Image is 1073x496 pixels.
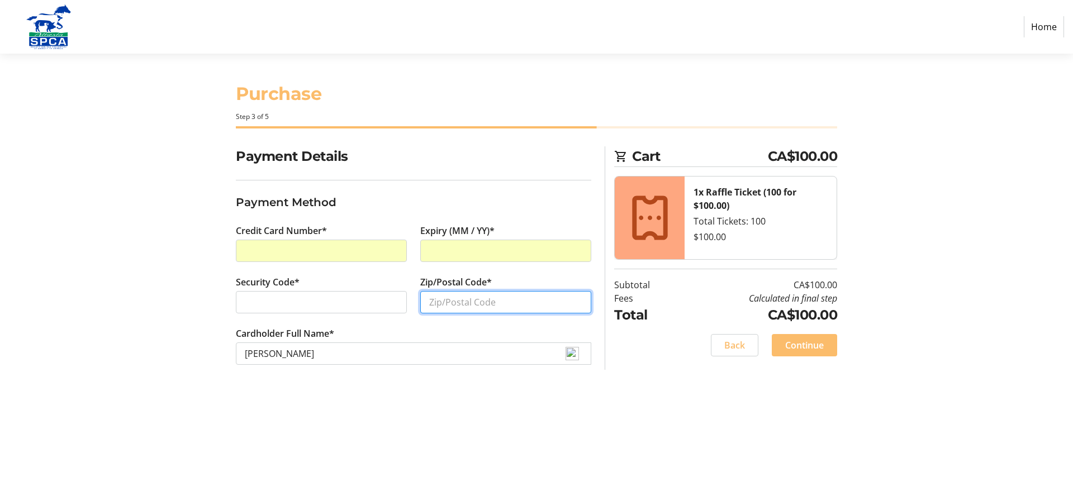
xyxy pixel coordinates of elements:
[236,342,591,365] input: Card Holder Name
[236,80,837,107] h1: Purchase
[694,186,796,212] strong: 1x Raffle Ticket (100 for $100.00)
[768,146,838,166] span: CA$100.00
[711,334,758,356] button: Back
[678,305,837,325] td: CA$100.00
[785,338,824,352] span: Continue
[772,334,837,356] button: Continue
[236,194,591,211] h3: Payment Method
[614,305,678,325] td: Total
[245,295,398,309] iframe: Secure CVC input frame
[420,275,492,289] label: Zip/Postal Code*
[420,224,495,237] label: Expiry (MM / YY)*
[420,291,591,313] input: Zip/Postal Code
[429,244,582,257] iframe: Secure expiration date input frame
[694,230,828,244] div: $100.00
[236,327,334,340] label: Cardholder Full Name*
[236,224,327,237] label: Credit Card Number*
[236,112,837,122] div: Step 3 of 5
[678,292,837,305] td: Calculated in final step
[1024,16,1064,37] a: Home
[632,146,768,166] span: Cart
[724,338,745,352] span: Back
[614,278,678,292] td: Subtotal
[566,347,579,360] img: npw-badge-icon-locked.svg
[678,278,837,292] td: CA$100.00
[614,292,678,305] td: Fees
[236,275,300,289] label: Security Code*
[9,4,88,49] img: Alberta SPCA's Logo
[245,244,398,257] iframe: Secure card number input frame
[694,214,828,228] div: Total Tickets: 100
[236,146,591,166] h2: Payment Details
